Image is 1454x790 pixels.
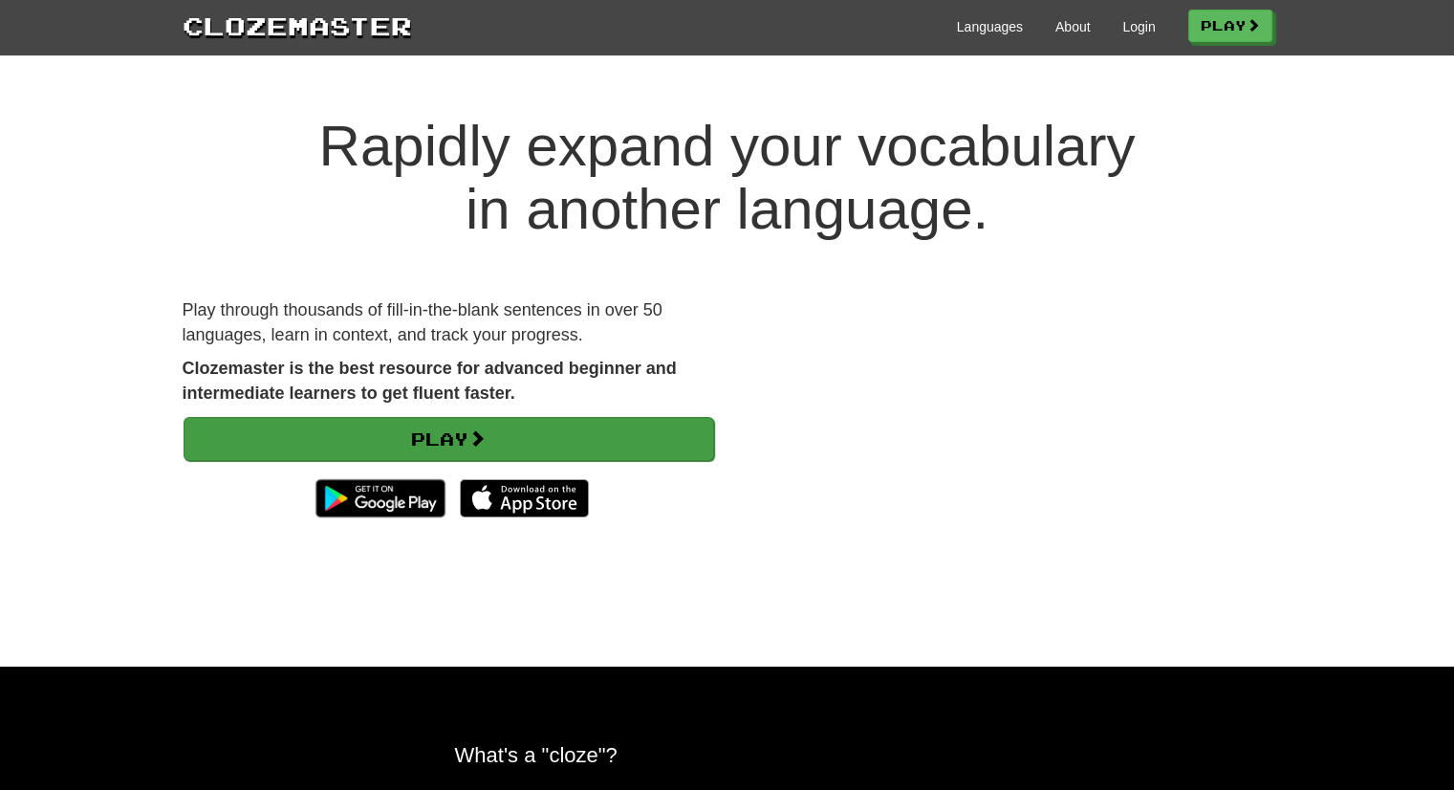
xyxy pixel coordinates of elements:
[183,8,412,43] a: Clozemaster
[1122,17,1155,36] a: Login
[183,359,677,403] strong: Clozemaster is the best resource for advanced beginner and intermediate learners to get fluent fa...
[455,743,1000,767] h2: What's a "cloze"?
[1055,17,1091,36] a: About
[460,479,589,517] img: Download_on_the_App_Store_Badge_US-UK_135x40-25178aeef6eb6b83b96f5f2d004eda3bffbb37122de64afbaef7...
[184,417,714,461] a: Play
[957,17,1023,36] a: Languages
[1188,10,1272,42] a: Play
[306,470,454,527] img: Get it on Google Play
[183,298,713,347] p: Play through thousands of fill-in-the-blank sentences in over 50 languages, learn in context, and...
